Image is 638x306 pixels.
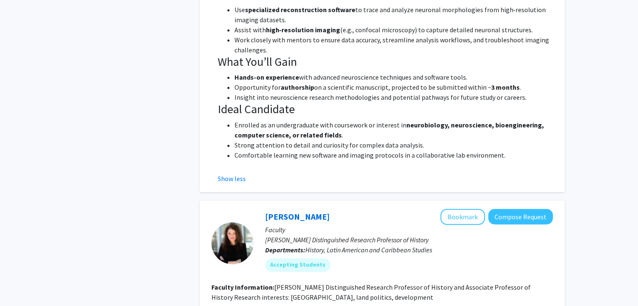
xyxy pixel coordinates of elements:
[265,225,553,235] p: Faculty
[234,72,553,82] li: with advanced neuroscience techniques and software tools.
[265,258,331,272] mat-chip: Accepting Students
[234,73,299,81] strong: Hands-on experience
[211,283,274,291] b: Faculty Information:
[245,5,355,14] strong: specialized reconstruction software
[6,268,36,300] iframe: Chat
[234,120,553,140] li: Enrolled as an undergraduate with coursework or interest in .
[266,26,340,34] strong: high‐resolution imaging
[218,55,553,69] h3: What You’ll Gain
[265,235,553,245] p: [PERSON_NAME] Distinguished Research Professor of History
[218,102,553,117] h3: Ideal Candidate
[491,83,520,91] strong: 3 months
[265,211,330,222] a: [PERSON_NAME]
[234,25,553,35] li: Assist with (e.g., confocal microscopy) to capture detailed neuronal structures.
[234,35,553,55] li: Work closely with mentors to ensure data accuracy, streamline analysis workflows, and troubleshoo...
[305,246,432,254] span: History, Latin American and Caribbean Studies
[234,5,553,25] li: Use to trace and analyze neuronal morphologies from high‐resolution imaging datasets.
[488,209,553,224] button: Compose Request to Adriana Chira
[218,174,246,184] button: Show less
[234,140,553,150] li: Strong attention to detail and curiosity for complex data analysis.
[440,209,485,225] button: Add Adriana Chira to Bookmarks
[281,83,314,91] strong: authorship
[234,150,553,160] li: Comfortable learning new software and imaging protocols in a collaborative lab environment.
[234,92,553,102] li: Insight into neuroscience research methodologies and potential pathways for future study or careers.
[211,283,531,301] fg-read-more: [PERSON_NAME] Distinguished Research Professor of History and Associate Professor of History Rese...
[234,82,553,92] li: Opportunity for on a scientific manuscript, projected to be submitted within ~ .
[265,246,305,254] b: Departments:
[234,121,544,139] strong: neurobiology, neuroscience, bioengineering, computer science, or related fields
